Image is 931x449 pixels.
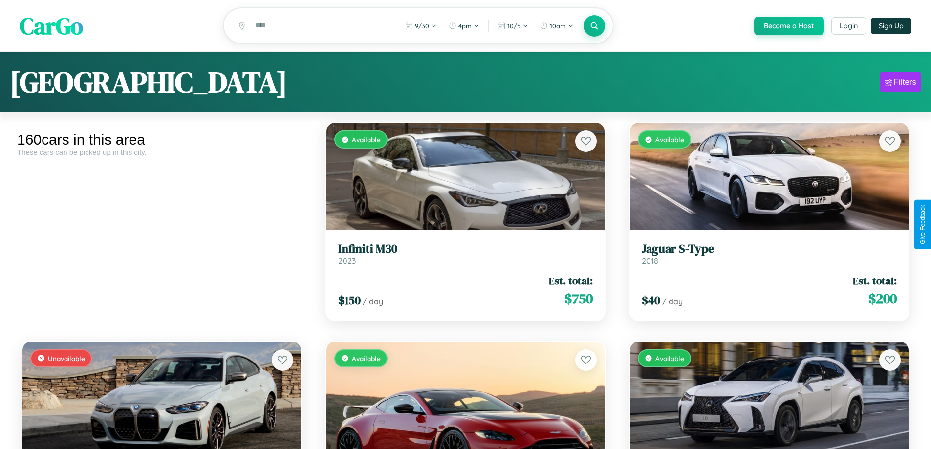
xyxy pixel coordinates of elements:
span: Est. total: [549,274,593,288]
span: $ 750 [564,289,593,308]
button: 4pm [444,18,484,34]
button: Filters [880,72,921,92]
span: Available [352,354,381,363]
div: 160 cars in this area [17,131,306,148]
span: / day [363,297,383,306]
span: 9 / 30 [415,22,429,30]
a: Jaguar S-Type2018 [642,242,897,266]
span: Available [352,135,381,144]
button: 10am [535,18,579,34]
span: Available [655,135,684,144]
span: 10 / 5 [507,22,520,30]
button: Become a Host [754,17,824,35]
span: $ 150 [338,292,361,308]
h3: Jaguar S-Type [642,242,897,256]
div: Filters [894,77,916,87]
span: CarGo [20,10,83,42]
button: Login [831,17,866,35]
div: These cars can be picked up in this city. [17,148,306,156]
span: 2023 [338,256,356,266]
span: / day [662,297,683,306]
span: 4pm [458,22,472,30]
span: Est. total: [853,274,897,288]
span: Available [655,354,684,363]
a: Infiniti M302023 [338,242,593,266]
h3: Infiniti M30 [338,242,593,256]
button: Sign Up [871,18,911,34]
button: 9/30 [400,18,442,34]
span: $ 40 [642,292,660,308]
span: 2018 [642,256,658,266]
span: $ 200 [868,289,897,308]
div: Give Feedback [919,205,926,244]
button: 10/5 [493,18,533,34]
span: Unavailable [48,354,85,363]
span: 10am [550,22,566,30]
h1: [GEOGRAPHIC_DATA] [10,62,287,102]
